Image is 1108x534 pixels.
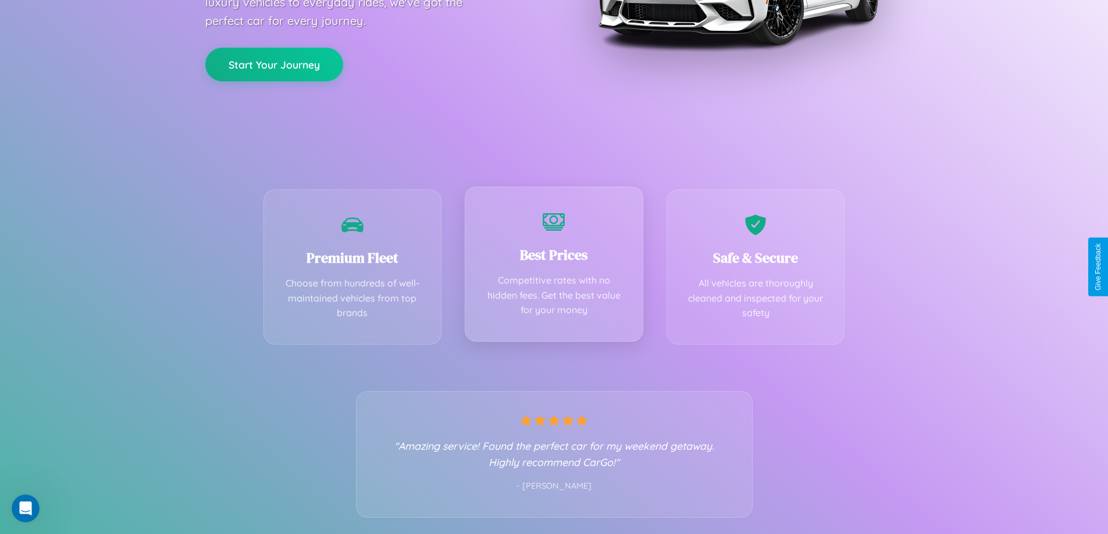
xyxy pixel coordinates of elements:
button: Start Your Journey [205,48,343,81]
p: Competitive rates with no hidden fees. Get the best value for your money [483,273,625,318]
iframe: Intercom live chat [12,494,40,522]
div: Give Feedback [1094,243,1102,291]
h3: Best Prices [483,245,625,264]
p: All vehicles are thoroughly cleaned and inspected for your safety [685,276,827,321]
h3: Safe & Secure [685,248,827,267]
p: Choose from hundreds of well-maintained vehicles from top brands [282,276,424,321]
h3: Premium Fleet [282,248,424,267]
p: "Amazing service! Found the perfect car for my weekend getaway. Highly recommend CarGo!" [380,438,729,470]
p: - [PERSON_NAME] [380,479,729,494]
